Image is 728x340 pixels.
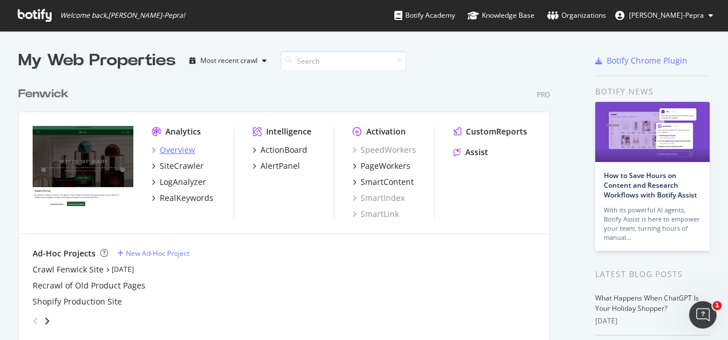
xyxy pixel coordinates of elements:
a: Botify Chrome Plugin [595,55,687,66]
a: [DATE] [112,264,134,274]
a: SmartLink [353,208,399,220]
div: Pro [537,90,550,100]
div: PageWorkers [361,160,410,172]
div: angle-left [28,312,43,330]
button: [PERSON_NAME]-Pepra [606,6,722,25]
div: Ad-Hoc Projects [33,248,96,259]
span: Welcome back, [PERSON_NAME]-Pepra ! [60,11,185,20]
a: Fenwick [18,86,73,102]
div: RealKeywords [160,192,213,204]
button: Most recent crawl [185,52,271,70]
div: Intelligence [266,126,311,137]
div: SmartContent [361,176,414,188]
a: RealKeywords [152,192,213,204]
a: How to Save Hours on Content and Research Workflows with Botify Assist [604,171,697,200]
div: CustomReports [466,126,527,137]
a: Shopify Production Site [33,296,122,307]
div: AlertPanel [260,160,300,172]
a: SiteCrawler [152,160,204,172]
div: Fenwick [18,86,69,102]
a: AlertPanel [252,160,300,172]
img: How to Save Hours on Content and Research Workflows with Botify Assist [595,102,710,162]
a: ActionBoard [252,144,307,156]
a: What Happens When ChatGPT Is Your Holiday Shopper? [595,293,699,313]
a: Overview [152,144,195,156]
div: Botify Academy [394,10,455,21]
div: With its powerful AI agents, Botify Assist is here to empower your team, turning hours of manual… [604,205,701,242]
div: ActionBoard [260,144,307,156]
div: Activation [366,126,406,137]
div: LogAnalyzer [160,176,206,188]
div: Latest Blog Posts [595,268,710,280]
div: angle-right [43,315,51,327]
div: Organizations [547,10,606,21]
div: My Web Properties [18,49,176,72]
div: Analytics [165,126,201,137]
a: Assist [453,147,488,158]
div: New Ad-Hoc Project [126,248,189,258]
div: Assist [465,147,488,158]
a: CustomReports [453,126,527,137]
div: Botify Chrome Plugin [607,55,687,66]
a: PageWorkers [353,160,410,172]
a: Recrawl of Old Product Pages [33,280,145,291]
a: LogAnalyzer [152,176,206,188]
div: SiteCrawler [160,160,204,172]
div: Overview [160,144,195,156]
span: Lucy Oben-Pepra [629,10,704,20]
span: 1 [713,301,722,310]
a: SpeedWorkers [353,144,416,156]
img: www.fenwick.co.uk/ [33,126,133,207]
div: Botify news [595,85,710,98]
a: SmartContent [353,176,414,188]
div: Most recent crawl [200,57,258,64]
a: Crawl Fenwick Site [33,264,104,275]
input: Search [280,51,406,71]
a: SmartIndex [353,192,405,204]
div: [DATE] [595,316,710,326]
div: Knowledge Base [468,10,535,21]
a: New Ad-Hoc Project [117,248,189,258]
iframe: Intercom live chat [689,301,717,329]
